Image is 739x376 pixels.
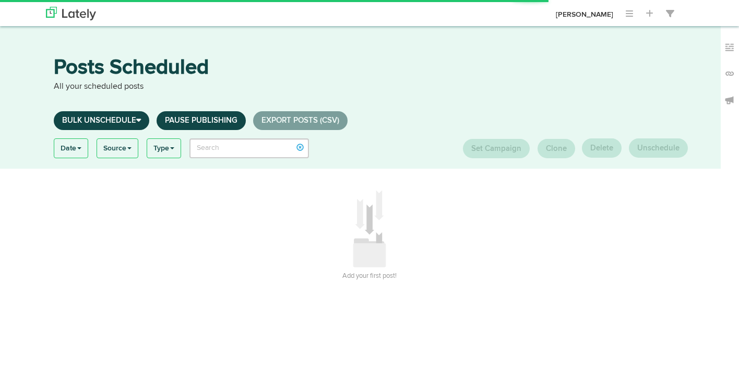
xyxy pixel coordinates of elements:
img: announcements_off.svg [724,95,735,105]
button: Clone [538,139,575,158]
img: links_off.svg [724,68,735,79]
a: Type [147,139,181,158]
input: Search [189,138,309,158]
button: Delete [582,138,622,158]
img: keywords_off.svg [724,42,735,53]
button: Unschedule [629,138,688,158]
span: Clone [546,145,567,152]
a: Pause Publishing [157,111,246,130]
img: icon_add_something.svg [353,190,387,268]
img: logo_lately_bg_light.svg [46,7,96,20]
button: Set Campaign [463,139,530,158]
a: Export Posts (CSV) [253,111,348,130]
a: Source [97,139,138,158]
a: Date [54,139,88,158]
p: All your scheduled posts [54,81,685,93]
span: Set Campaign [471,145,521,152]
h3: Posts Scheduled [54,57,685,81]
h3: Add your first post! [46,268,693,285]
a: Bulk Unschedule [54,111,149,130]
